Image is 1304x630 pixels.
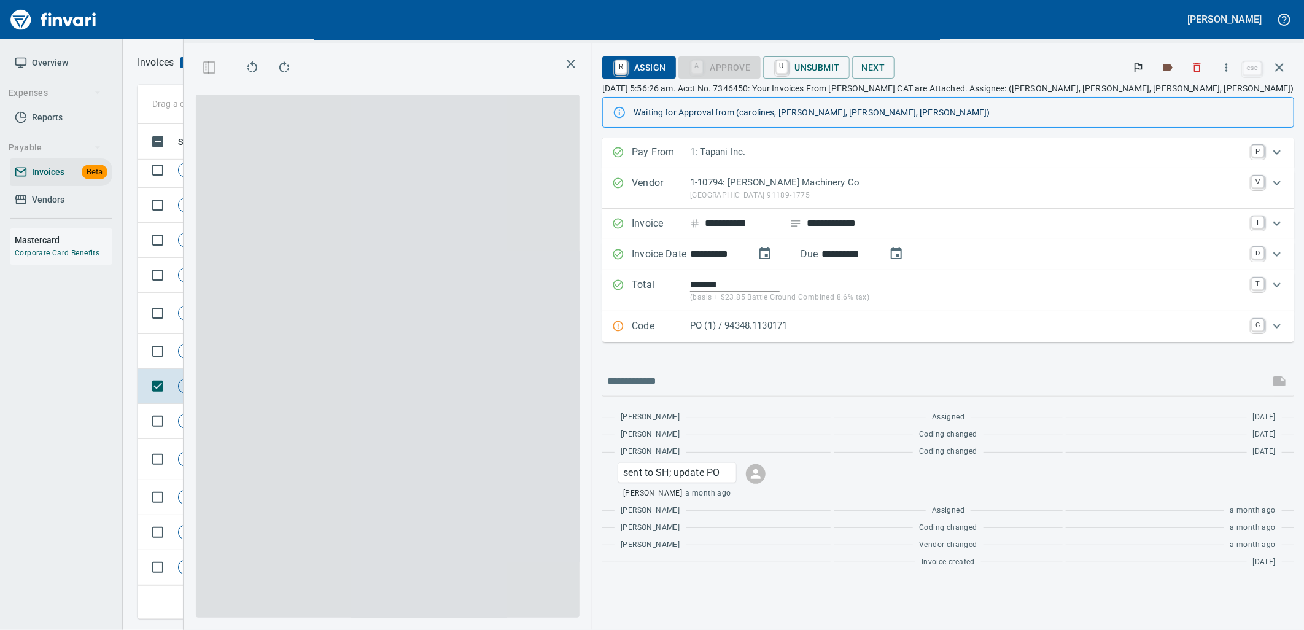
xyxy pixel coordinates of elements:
[1253,556,1276,569] span: [DATE]
[932,411,964,424] span: Assigned
[179,527,238,539] span: Not-Reviewed
[9,140,101,155] span: Payable
[1125,54,1152,81] button: Flag
[621,505,680,517] span: [PERSON_NAME]
[1252,278,1264,290] a: T
[763,56,850,79] button: UUnsubmit
[919,522,977,534] span: Coding changed
[686,488,731,500] span: a month ago
[179,416,238,427] span: Not-Reviewed
[10,186,112,214] a: Vendors
[632,278,690,304] p: Total
[678,61,761,71] div: Purchase Order Item required
[179,200,238,211] span: Not-Reviewed
[138,55,174,70] nav: breadcrumb
[882,239,911,268] button: change due date
[10,49,112,77] a: Overview
[634,101,1284,123] div: Waiting for Approval from (carolines, [PERSON_NAME], [PERSON_NAME], [PERSON_NAME])
[32,165,64,180] span: Invoices
[1252,247,1264,259] a: D
[632,247,690,263] p: Invoice Date
[602,138,1294,168] div: Expand
[15,249,99,257] a: Corporate Card Benefits
[776,60,788,74] a: U
[612,57,666,78] span: Assign
[7,5,99,34] img: Finvari
[632,145,690,161] p: Pay From
[179,235,238,246] span: Not-Reviewed
[801,247,859,262] p: Due
[623,488,682,500] span: [PERSON_NAME]
[919,429,977,441] span: Coding changed
[178,134,220,149] span: Status
[32,55,68,71] span: Overview
[690,319,1244,333] p: PO (1) / 94348.1130171
[178,134,204,149] span: Status
[1188,13,1262,26] h5: [PERSON_NAME]
[1253,411,1276,424] span: [DATE]
[632,319,690,335] p: Code
[1240,53,1294,82] span: Close invoice
[1253,446,1276,458] span: [DATE]
[1230,505,1276,517] span: a month ago
[15,233,112,247] h6: Mastercard
[10,104,112,131] a: Reports
[632,176,690,201] p: Vendor
[174,55,198,70] button: Upload an Invoice
[32,192,64,208] span: Vendors
[1230,539,1276,551] span: a month ago
[1213,54,1240,81] button: More
[179,308,238,319] span: Not-Reviewed
[179,270,238,281] span: Not-Reviewed
[138,55,174,70] p: Invoices
[602,239,1294,270] div: Expand
[32,110,63,125] span: Reports
[602,311,1294,342] div: Expand
[1253,429,1276,441] span: [DATE]
[862,60,885,76] span: Next
[621,429,680,441] span: [PERSON_NAME]
[1252,145,1264,157] a: P
[690,216,700,231] svg: Invoice number
[618,463,736,483] div: Click for options
[621,411,680,424] span: [PERSON_NAME]
[690,145,1244,159] p: 1: Tapani Inc.
[179,492,238,504] span: Not-Reviewed
[179,346,238,357] span: Not-Reviewed
[1185,10,1265,29] button: [PERSON_NAME]
[1252,216,1264,228] a: I
[690,176,1244,190] p: 1-10794: [PERSON_NAME] Machinery Co
[750,239,780,268] button: change date
[690,292,1244,304] p: (basis + $23.85 Battle Ground Combined 8.6% tax)
[690,190,1244,202] p: [GEOGRAPHIC_DATA] 91189-1775
[1265,367,1294,396] span: This records your message into the invoice and notifies anyone mentioned
[773,57,840,78] span: Unsubmit
[1252,319,1264,331] a: C
[602,270,1294,311] div: Expand
[179,562,238,574] span: Not-Reviewed
[632,216,690,232] p: Invoice
[790,217,802,230] svg: Invoice description
[152,98,332,110] p: Drag a column heading here to group the table
[1243,61,1262,75] a: esc
[1252,176,1264,188] a: V
[932,505,964,517] span: Assigned
[179,381,238,392] span: Not-Reviewed
[621,446,680,458] span: [PERSON_NAME]
[10,158,112,186] a: InvoicesBeta
[1230,522,1276,534] span: a month ago
[4,82,106,104] button: Expenses
[615,60,627,74] a: R
[602,56,675,79] button: RAssign
[602,209,1294,239] div: Expand
[1154,54,1181,81] button: Labels
[4,136,106,159] button: Payable
[621,539,680,551] span: [PERSON_NAME]
[621,522,680,534] span: [PERSON_NAME]
[602,168,1294,209] div: Expand
[919,539,977,551] span: Vendor changed
[1184,54,1211,81] button: Discard
[602,82,1294,95] p: [DATE] 5:56:26 am. Acct No. 7346450: Your Invoices From [PERSON_NAME] CAT are Attached. Assignee:...
[82,165,107,179] span: Beta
